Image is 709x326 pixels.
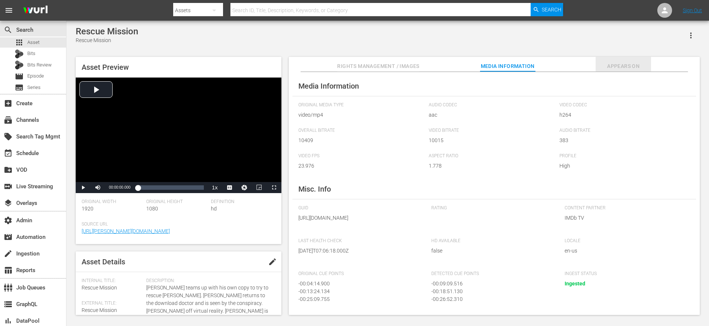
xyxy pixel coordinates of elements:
[15,49,24,58] div: Bits
[298,280,417,288] div: - 00:04:14.900
[82,307,117,313] span: Rescue Mission
[683,7,702,13] a: Sign Out
[4,300,13,309] span: GraphQL
[211,206,217,212] span: hd
[4,116,13,124] span: Channels
[337,62,419,71] span: Rights Management / Images
[565,205,686,211] span: Content Partner
[298,271,420,277] span: Original Cue Points
[237,182,252,193] button: Jump To Time
[4,165,13,174] span: VOD
[208,182,222,193] button: Playback Rate
[15,72,24,81] span: Episode
[596,62,651,71] span: Appears On
[4,283,13,292] span: Job Queues
[431,271,553,277] span: Detected Cue Points
[431,247,553,255] span: false
[82,63,129,72] span: Asset Preview
[431,280,549,288] div: - 00:09:09.516
[298,128,425,134] span: Overall Bitrate
[82,257,125,266] span: Asset Details
[27,39,40,46] span: Asset
[27,72,44,80] span: Episode
[298,137,425,144] span: 10409
[138,185,203,190] div: Progress Bar
[298,205,420,211] span: GUID
[90,182,105,193] button: Mute
[146,206,158,212] span: 1080
[429,102,556,108] span: Audio Codec
[76,37,138,44] div: Rescue Mission
[109,185,130,189] span: 00:00:00.000
[4,266,13,275] span: Reports
[82,278,143,284] span: Internal Title:
[76,26,138,37] div: Rescue Mission
[298,153,425,159] span: Video FPS
[146,199,207,205] span: Original Height
[298,82,359,90] span: Media Information
[429,111,556,119] span: aac
[298,185,331,193] span: Misc. Info
[480,62,535,71] span: Media Information
[298,238,420,244] span: Last Health Check
[431,288,549,295] div: - 00:18:51.130
[565,238,686,244] span: Locale
[4,25,13,34] span: Search
[82,228,170,234] a: [URL][PERSON_NAME][DOMAIN_NAME]
[15,61,24,69] div: Bits Review
[542,3,561,16] span: Search
[4,99,13,108] span: Create
[264,253,281,271] button: edit
[431,205,553,211] span: Rating
[27,84,41,91] span: Series
[431,238,553,244] span: HD Available
[4,182,13,191] span: Live Streaming
[146,284,272,323] span: [PERSON_NAME] teams up with his own copy to try to rescue [PERSON_NAME]. [PERSON_NAME] returns to...
[146,278,272,284] span: Description:
[252,182,267,193] button: Picture-in-Picture
[82,301,143,306] span: External Title:
[222,182,237,193] button: Captions
[15,38,24,47] span: Asset
[4,233,13,241] span: Automation
[298,295,417,303] div: - 00:25:09.755
[76,78,281,193] div: Video Player
[15,83,24,92] span: Series
[531,3,563,16] button: Search
[559,102,686,108] span: Video Codec
[298,288,417,295] div: - 00:13:24.134
[267,182,281,193] button: Fullscreen
[429,153,556,159] span: Aspect Ratio
[27,50,35,57] span: Bits
[298,247,420,255] span: [DATE]T07:06:18.000Z
[4,149,13,158] span: Schedule
[559,162,686,170] span: High
[268,257,277,266] span: edit
[429,137,556,144] span: 10015
[298,111,425,119] span: video/mp4
[429,162,556,170] span: 1.778
[565,281,585,286] span: Ingested
[82,222,272,227] span: Source Url
[27,61,52,69] span: Bits Review
[565,214,686,222] span: IMDb TV
[298,102,425,108] span: Original Media Type
[211,199,272,205] span: Definition
[429,128,556,134] span: Video Bitrate
[4,199,13,207] span: Overlays
[4,316,13,325] span: DataPool
[298,162,425,170] span: 23.976
[565,247,686,255] span: en-us
[559,137,686,144] span: 383
[431,295,549,303] div: - 00:26:52.310
[559,111,686,119] span: h264
[18,2,53,19] img: ans4CAIJ8jUAAAAAAAAAAAAAAAAAAAAAAAAgQb4GAAAAAAAAAAAAAAAAAAAAAAAAJMjXAAAAAAAAAAAAAAAAAAAAAAAAgAT5G...
[559,153,686,159] span: Profile
[82,199,143,205] span: Original Width
[565,271,686,277] span: Ingest Status
[76,182,90,193] button: Play
[4,6,13,15] span: menu
[82,206,93,212] span: 1920
[298,214,420,222] span: [URL][DOMAIN_NAME]
[4,249,13,258] span: Ingestion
